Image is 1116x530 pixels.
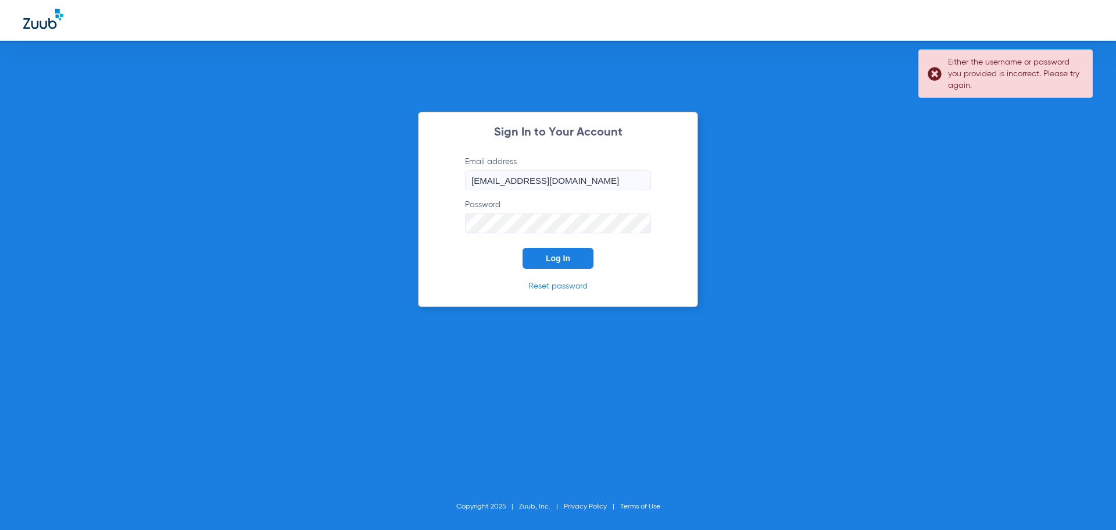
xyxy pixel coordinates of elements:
h2: Sign In to Your Account [448,127,668,138]
input: Password [465,214,651,233]
a: Privacy Policy [564,503,607,510]
label: Password [465,199,651,233]
a: Terms of Use [620,503,660,510]
button: Log In [523,248,593,269]
input: Email address [465,170,651,190]
label: Email address [465,156,651,190]
img: Zuub Logo [23,9,63,29]
li: Copyright 2025 [456,501,519,513]
span: Log In [546,254,570,263]
a: Reset password [528,282,588,290]
li: Zuub, Inc. [519,501,564,513]
div: Either the username or password you provided is incorrect. Please try again. [948,56,1082,91]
